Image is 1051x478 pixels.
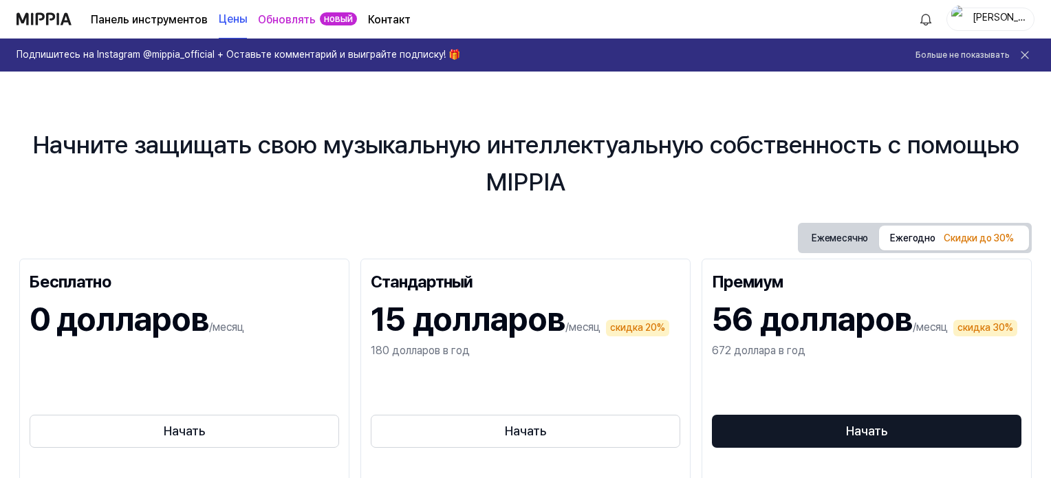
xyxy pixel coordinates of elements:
[712,299,913,339] font: 56 долларов
[918,11,934,28] img: 알림
[371,412,680,450] a: Начать
[371,272,473,292] font: Стандартный
[209,321,244,334] font: /месяц
[812,232,868,243] font: Ежемесячно
[30,412,339,450] a: Начать
[371,299,565,339] font: 15 долларов
[91,12,208,28] a: Панель инструментов
[368,13,411,26] font: Контакт
[30,299,209,339] font: 0 долларов
[324,13,353,24] font: новый
[219,12,247,25] font: Цены
[913,321,948,334] font: /месяц
[915,50,1010,61] button: Больше не показывать
[368,12,411,28] a: Контакт
[565,321,600,334] font: /месяц
[946,8,1034,31] button: профиль[PERSON_NAME]
[91,13,208,26] font: Панель инструментов
[890,232,935,243] font: Ежегодно
[944,232,1014,243] font: Скидки до 30%
[505,424,546,438] font: Начать
[371,344,470,357] font: 180 долларов в год
[712,415,1021,448] button: Начать
[219,1,247,39] a: Цены
[17,49,460,60] font: Подпишитесь на Instagram @mippia_official + Оставьте комментарий и выиграйте подписку! 🎁
[32,130,1019,197] font: Начните защищать свою музыкальную интеллектуальную собственность с помощью MIPPIA
[712,272,783,292] font: Премиум
[712,412,1021,450] a: Начать
[258,13,316,26] font: Обновлять
[30,415,339,448] button: Начать
[30,272,111,292] font: Бесплатно
[951,6,968,33] img: профиль
[371,415,680,448] button: Начать
[973,12,1026,36] font: [PERSON_NAME]
[258,12,316,28] a: Обновлять
[915,50,1010,60] font: Больше не показывать
[846,424,887,438] font: Начать
[610,322,665,333] font: скидка 20%
[957,322,1013,333] font: скидка 30%
[712,344,805,357] font: 672 доллара в год
[164,424,205,438] font: Начать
